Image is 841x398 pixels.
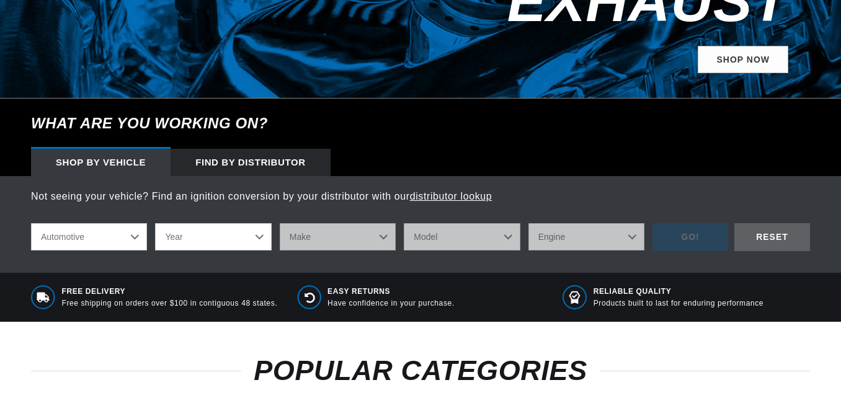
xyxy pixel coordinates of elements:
div: Shop by vehicle [31,149,171,176]
p: Have confidence in your purchase. [327,298,455,309]
div: RESET [734,223,810,251]
p: Not seeing your vehicle? Find an ignition conversion by your distributor with our [31,188,810,205]
p: Products built to last for enduring performance [594,298,763,309]
select: Make [280,223,396,250]
a: distributor lookup [410,191,492,201]
span: RELIABLE QUALITY [594,286,763,297]
p: Free shipping on orders over $100 in contiguous 48 states. [62,298,278,309]
select: Ride Type [31,223,147,250]
h2: POPULAR CATEGORIES [31,359,810,383]
select: Engine [528,223,644,250]
select: Year [155,223,271,250]
span: Easy Returns [327,286,455,297]
span: Free Delivery [62,286,278,297]
div: Find by Distributor [171,149,331,176]
a: SHOP NOW [698,46,788,74]
select: Model [404,223,520,250]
